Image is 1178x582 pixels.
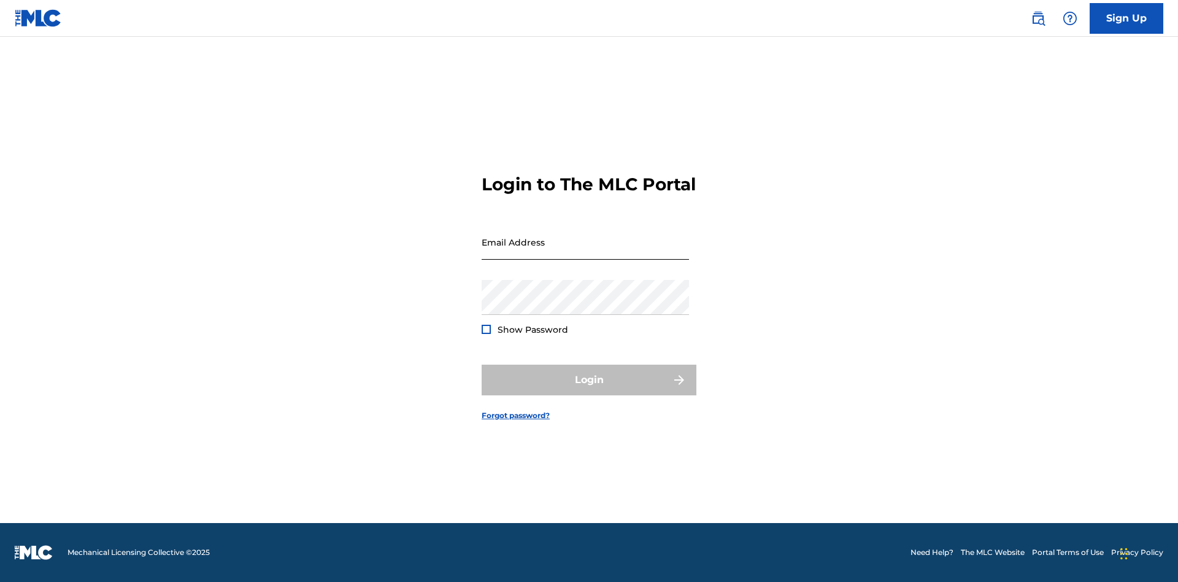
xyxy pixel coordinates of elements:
img: help [1063,11,1077,26]
iframe: Chat Widget [1117,523,1178,582]
a: Forgot password? [482,410,550,421]
img: logo [15,545,53,560]
a: Portal Terms of Use [1032,547,1104,558]
a: Need Help? [910,547,953,558]
a: Sign Up [1090,3,1163,34]
h3: Login to The MLC Portal [482,174,696,195]
a: Public Search [1026,6,1050,31]
img: MLC Logo [15,9,62,27]
span: Mechanical Licensing Collective © 2025 [67,547,210,558]
a: The MLC Website [961,547,1025,558]
img: search [1031,11,1045,26]
span: Show Password [498,324,568,335]
a: Privacy Policy [1111,547,1163,558]
div: Drag [1120,535,1128,572]
div: Help [1058,6,1082,31]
